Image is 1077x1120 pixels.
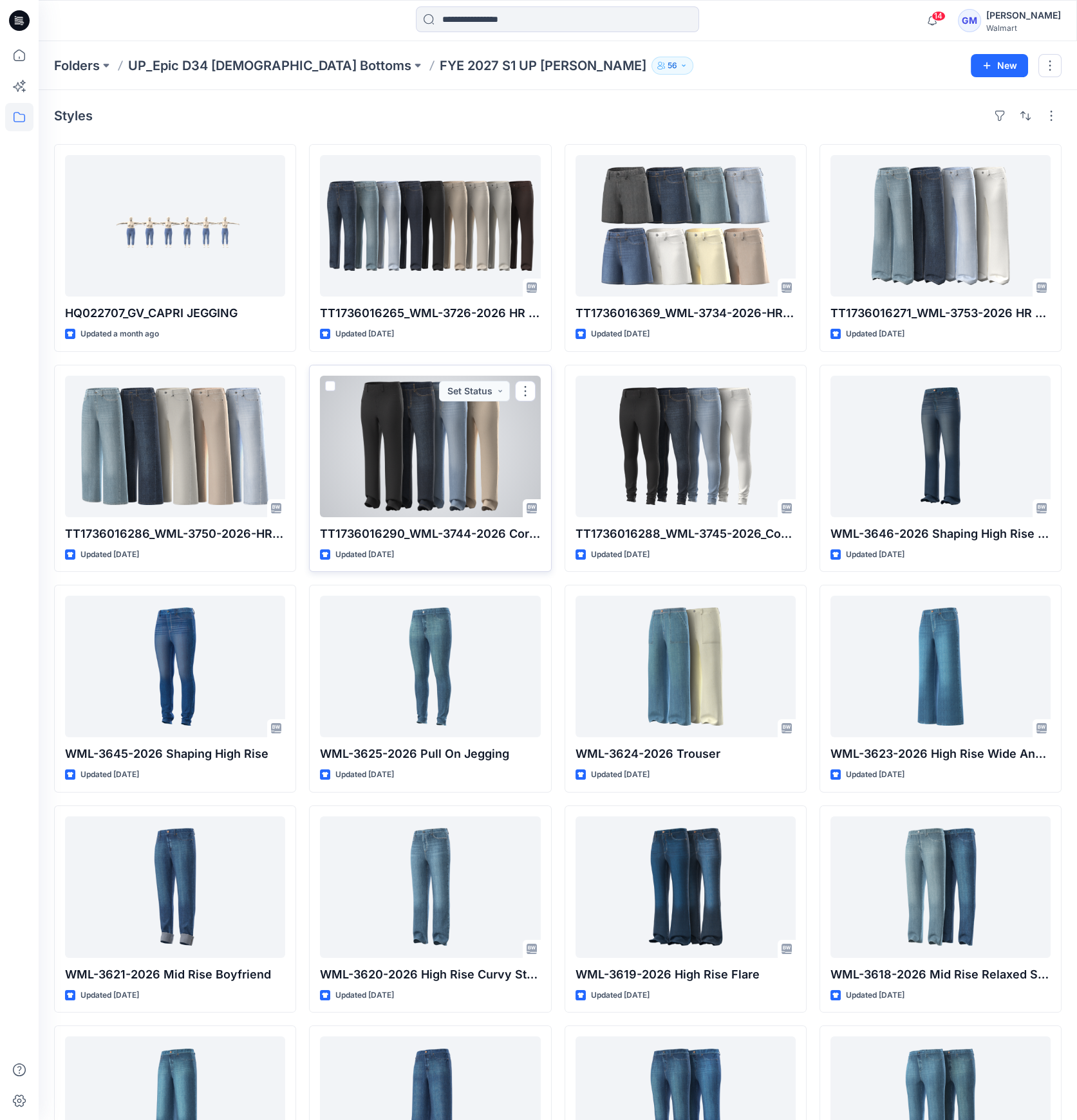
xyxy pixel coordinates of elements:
a: WML-3646-2026 Shaping High Rise Bootcut [830,376,1051,517]
a: WML-3645-2026 Shaping High Rise [65,596,285,737]
p: Updated [DATE] [591,327,650,341]
p: WML-3646-2026 Shaping High Rise Bootcut [830,525,1051,543]
button: New [971,54,1028,77]
p: WML-3621-2026 Mid Rise Boyfriend [65,966,285,984]
a: WML-3621-2026 Mid Rise Boyfriend [65,816,285,958]
p: 56 [668,59,677,73]
p: Updated [DATE] [846,327,904,341]
p: WML-3620-2026 High Rise Curvy Straight [320,966,540,984]
p: Updated [DATE] [591,548,650,562]
a: WML-3619-2026 High Rise Flare [576,816,796,958]
a: TT1736016265_WML-3726-2026 HR Core Straight - Inseam 30" [320,155,540,297]
span: 14 [932,11,946,21]
a: WML-3625-2026 Pull On Jegging [320,596,540,737]
p: Updated [DATE] [335,327,394,341]
p: Updated [DATE] [591,989,650,1002]
p: Updated [DATE] [80,768,139,782]
div: GM [958,9,981,32]
p: TT1736016288_WML-3745-2026_Core Woven Skinny Jegging-Inseam 28.5 [576,525,796,543]
button: 56 [651,57,693,75]
p: TT1736016369_WML-3734-2026-HR A-Line Long Shorts [576,304,796,322]
p: Updated [DATE] [846,989,904,1002]
p: Updated [DATE] [335,768,394,782]
p: FYE 2027 S1 UP [PERSON_NAME] [440,57,646,75]
a: TT1736016369_WML-3734-2026-HR A-Line Long Shorts [576,155,796,297]
h4: Styles [54,108,93,124]
a: WML-3623-2026 High Rise Wide Ankle [830,596,1051,737]
a: WML-3620-2026 High Rise Curvy Straight [320,816,540,958]
a: Folders [54,57,100,75]
p: Updated [DATE] [846,548,904,562]
a: TT1736016286_WML-3750-2026-HR Cropped Wide Leg [65,376,285,517]
div: Walmart [986,23,1061,33]
p: TT1736016286_WML-3750-2026-HR Cropped Wide Leg [65,525,285,543]
p: Updated a month ago [80,327,159,341]
p: Updated [DATE] [80,548,139,562]
div: [PERSON_NAME] [986,8,1061,23]
a: WML-3618-2026 Mid Rise Relaxed Straight Ankle [830,816,1051,958]
p: Updated [DATE] [335,989,394,1002]
a: HQ022707_GV_CAPRI JEGGING [65,155,285,297]
p: Updated [DATE] [80,989,139,1002]
p: WML-3645-2026 Shaping High Rise [65,745,285,763]
p: Updated [DATE] [846,768,904,782]
p: TT1736016271_WML-3753-2026 HR 5 Pocket Wide Leg - Inseam 30 [830,304,1051,322]
a: WML-3624-2026 Trouser [576,596,796,737]
p: WML-3623-2026 High Rise Wide Ankle [830,745,1051,763]
p: Updated [DATE] [591,768,650,782]
p: WML-3624-2026 Trouser [576,745,796,763]
a: UP_Epic D34 [DEMOGRAPHIC_DATA] Bottoms [128,57,411,75]
a: TT1736016288_WML-3745-2026_Core Woven Skinny Jegging-Inseam 28.5 [576,376,796,517]
p: TT1736016290_WML-3744-2026 Core Woven Crop Straight Jegging - Inseam 29 [320,525,540,543]
p: HQ022707_GV_CAPRI JEGGING [65,304,285,322]
a: TT1736016271_WML-3753-2026 HR 5 Pocket Wide Leg - Inseam 30 [830,155,1051,297]
a: TT1736016290_WML-3744-2026 Core Woven Crop Straight Jegging - Inseam 29 [320,376,540,517]
p: WML-3625-2026 Pull On Jegging [320,745,540,763]
p: WML-3618-2026 Mid Rise Relaxed Straight Ankle [830,966,1051,984]
p: TT1736016265_WML-3726-2026 HR Core Straight - Inseam 30" [320,304,540,322]
p: WML-3619-2026 High Rise Flare [576,966,796,984]
p: Updated [DATE] [335,548,394,562]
